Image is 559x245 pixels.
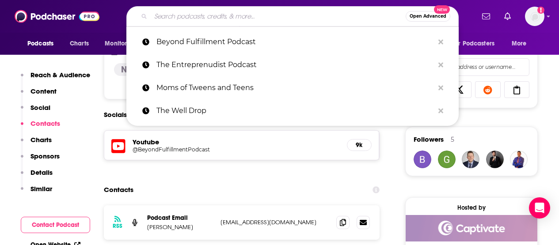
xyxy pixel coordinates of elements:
[537,7,544,14] svg: Add a profile image
[421,59,522,75] input: Email address or username...
[406,204,537,211] div: Hosted by
[104,106,127,123] h2: Socials
[504,81,530,98] a: Copy Link
[147,223,213,231] p: [PERSON_NAME]
[126,53,459,76] a: The Entreprenudist Podcast
[104,181,133,198] h2: Contacts
[15,8,99,25] img: Podchaser - Follow, Share and Rate Podcasts
[221,219,329,226] p: [EMAIL_ADDRESS][DOMAIN_NAME]
[21,87,57,103] button: Content
[406,215,537,241] img: Captivate Deal: Redeem your 7 day free trial!
[414,58,529,76] div: Search followers
[414,151,431,168] img: bea
[30,152,60,160] p: Sponsors
[410,14,446,19] span: Open Advanced
[70,38,89,50] span: Charts
[438,151,456,168] img: gabrielivanrobleswr
[64,35,94,52] a: Charts
[121,64,180,75] h4: Neutral/Mixed
[156,99,434,122] p: The Well Drop
[147,214,213,222] p: Podcast Email
[21,103,50,120] button: Social
[30,185,52,193] p: Similar
[529,197,550,219] div: Open Intercom Messenger
[486,151,504,168] img: JohirMia
[105,38,136,50] span: Monitoring
[21,152,60,168] button: Sponsors
[126,99,459,122] a: The Well Drop
[506,35,538,52] button: open menu
[525,7,544,26] span: Logged in as KTMSseat4
[414,135,444,143] span: Followers
[21,185,52,201] button: Similar
[434,5,450,14] span: New
[151,9,406,23] input: Search podcasts, credits, & more...
[525,7,544,26] img: User Profile
[462,151,479,168] img: BeyondFulfillment
[133,138,340,146] h5: Youtube
[99,35,148,52] button: open menu
[126,6,459,26] div: Search podcasts, credits, & more...
[21,35,65,52] button: open menu
[21,136,52,152] button: Charts
[354,141,364,149] h5: 9k
[126,76,459,99] a: Moms of Tweens and Teens
[21,71,90,87] button: Reach & Audience
[446,81,472,98] a: Share on X/Twitter
[133,146,340,153] a: @BeyondFulfillmentPodcast
[156,76,434,99] p: Moms of Tweens and Teens
[21,119,60,136] button: Contacts
[30,136,52,144] p: Charts
[113,222,122,230] h3: RSS
[406,11,450,22] button: Open AdvancedNew
[30,168,53,177] p: Details
[156,53,434,76] p: The Entreprenudist Podcast
[446,35,507,52] button: open menu
[30,119,60,128] p: Contacts
[452,38,494,50] span: For Podcasters
[30,87,57,95] p: Content
[156,30,434,53] p: Beyond Fulfillment Podcast
[21,217,90,233] button: Contact Podcast
[451,136,454,143] div: 5
[21,168,53,185] button: Details
[126,30,459,53] a: Beyond Fulfillment Podcast
[501,9,514,24] a: Show notifications dropdown
[510,151,528,168] img: Travis_Lee
[512,38,527,50] span: More
[475,81,501,98] a: Share on Reddit
[133,146,274,153] h5: @BeyondFulfillmentPodcast
[30,71,90,79] p: Reach & Audience
[479,9,494,24] a: Show notifications dropdown
[30,103,50,112] p: Social
[27,38,53,50] span: Podcasts
[525,7,544,26] button: Show profile menu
